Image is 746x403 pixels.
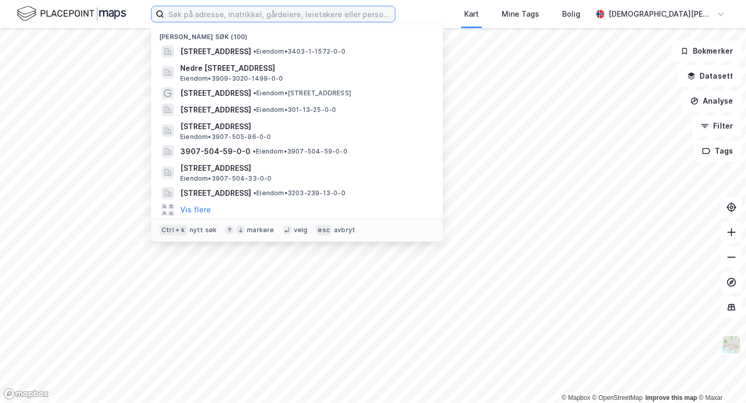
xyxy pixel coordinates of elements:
[180,133,271,141] span: Eiendom • 3907-505-96-0-0
[180,187,251,199] span: [STREET_ADDRESS]
[681,91,742,111] button: Analyse
[562,8,580,20] div: Bolig
[253,189,345,197] span: Eiendom • 3203-239-13-0-0
[17,5,126,23] img: logo.f888ab2527a4732fd821a326f86c7f29.svg
[190,226,217,234] div: nytt søk
[180,74,283,83] span: Eiendom • 3909-3020-1499-0-0
[180,145,251,158] span: 3907-504-59-0-0
[694,353,746,403] div: Kontrollprogram for chat
[645,394,697,401] a: Improve this map
[678,66,742,86] button: Datasett
[253,47,345,56] span: Eiendom • 3403-1-1572-0-0
[180,204,211,216] button: Vis flere
[334,226,355,234] div: avbryt
[180,174,272,183] span: Eiendom • 3907-504-33-0-0
[294,226,308,234] div: velg
[253,147,347,156] span: Eiendom • 3907-504-59-0-0
[180,120,430,133] span: [STREET_ADDRESS]
[253,47,256,55] span: •
[253,106,336,114] span: Eiendom • 301-13-25-0-0
[253,106,256,114] span: •
[164,6,395,22] input: Søk på adresse, matrikkel, gårdeiere, leietakere eller personer
[693,141,742,161] button: Tags
[253,147,256,155] span: •
[180,45,251,58] span: [STREET_ADDRESS]
[180,104,251,116] span: [STREET_ADDRESS]
[722,335,741,355] img: Z
[180,87,251,99] span: [STREET_ADDRESS]
[253,89,256,97] span: •
[316,225,332,235] div: esc
[562,394,590,401] a: Mapbox
[608,8,713,20] div: [DEMOGRAPHIC_DATA][PERSON_NAME]
[253,89,351,97] span: Eiendom • [STREET_ADDRESS]
[247,226,274,234] div: markere
[694,353,746,403] iframe: Chat Widget
[592,394,643,401] a: OpenStreetMap
[253,189,256,197] span: •
[3,388,49,400] a: Mapbox homepage
[692,116,742,136] button: Filter
[464,8,479,20] div: Kart
[180,62,430,74] span: Nedre [STREET_ADDRESS]
[159,225,188,235] div: Ctrl + k
[502,8,539,20] div: Mine Tags
[151,24,443,43] div: [PERSON_NAME] søk (100)
[672,41,742,61] button: Bokmerker
[180,162,430,174] span: [STREET_ADDRESS]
